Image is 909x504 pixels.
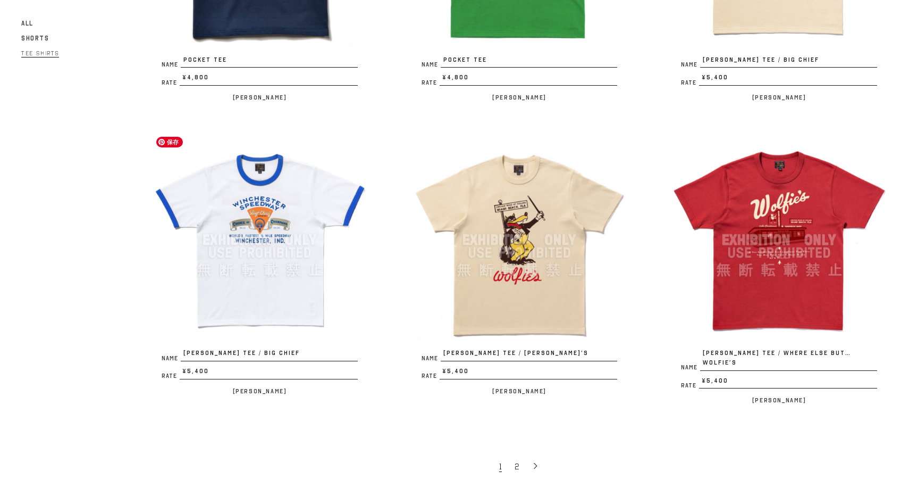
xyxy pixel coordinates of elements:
[181,349,358,361] span: [PERSON_NAME] TEE / BIG CHIEF
[151,385,368,398] p: [PERSON_NAME]
[21,20,33,27] span: All
[21,32,49,45] a: Shorts
[162,373,180,379] span: Rate
[681,383,699,389] span: Rate
[180,367,358,379] span: ¥5,400
[21,47,59,60] a: Tee Shirts
[515,461,519,472] span: 2
[151,131,368,349] img: JOE MCCOY TEE / BIG CHIEF
[440,73,618,86] span: ¥4,800
[699,376,877,389] span: ¥5,400
[411,131,628,349] img: JOE MCCOY TEE / WOLFIE’S
[670,131,888,407] a: JOE MCCOY TEE / WHERE ELSE BUT… WOLFIE’S Name[PERSON_NAME] TEE / WHERE ELSE BUT… WOLFIE’S Rate¥5,...
[411,385,628,398] p: [PERSON_NAME]
[670,91,888,104] p: [PERSON_NAME]
[151,131,368,398] a: JOE MCCOY TEE / BIG CHIEF Name[PERSON_NAME] TEE / BIG CHIEF Rate¥5,400 [PERSON_NAME]
[411,131,628,398] a: JOE MCCOY TEE / WOLFIE’S Name[PERSON_NAME] TEE / [PERSON_NAME]’S Rate¥5,400 [PERSON_NAME]
[681,365,700,370] span: Name
[422,80,440,86] span: Rate
[509,455,526,477] a: 2
[156,137,183,147] span: 保存
[499,461,502,472] span: 1
[441,55,618,68] span: POCKET TEE
[162,62,181,68] span: Name
[21,17,33,30] a: All
[21,49,59,57] span: Tee Shirts
[700,55,877,68] span: [PERSON_NAME] TEE / BIG CHIEF
[180,73,358,86] span: ¥4,800
[411,91,628,104] p: [PERSON_NAME]
[670,394,888,407] p: [PERSON_NAME]
[422,356,441,361] span: Name
[700,349,877,370] span: [PERSON_NAME] TEE / WHERE ELSE BUT… WOLFIE’S
[422,373,440,379] span: Rate
[21,35,49,42] span: Shorts
[151,91,368,104] p: [PERSON_NAME]
[422,62,441,68] span: Name
[670,131,888,349] img: JOE MCCOY TEE / WHERE ELSE BUT… WOLFIE’S
[681,62,700,68] span: Name
[440,367,618,379] span: ¥5,400
[162,80,180,86] span: Rate
[441,349,618,361] span: [PERSON_NAME] TEE / [PERSON_NAME]’S
[181,55,358,68] span: POCKET TEE
[162,356,181,361] span: Name
[699,73,877,86] span: ¥5,400
[681,80,699,86] span: Rate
